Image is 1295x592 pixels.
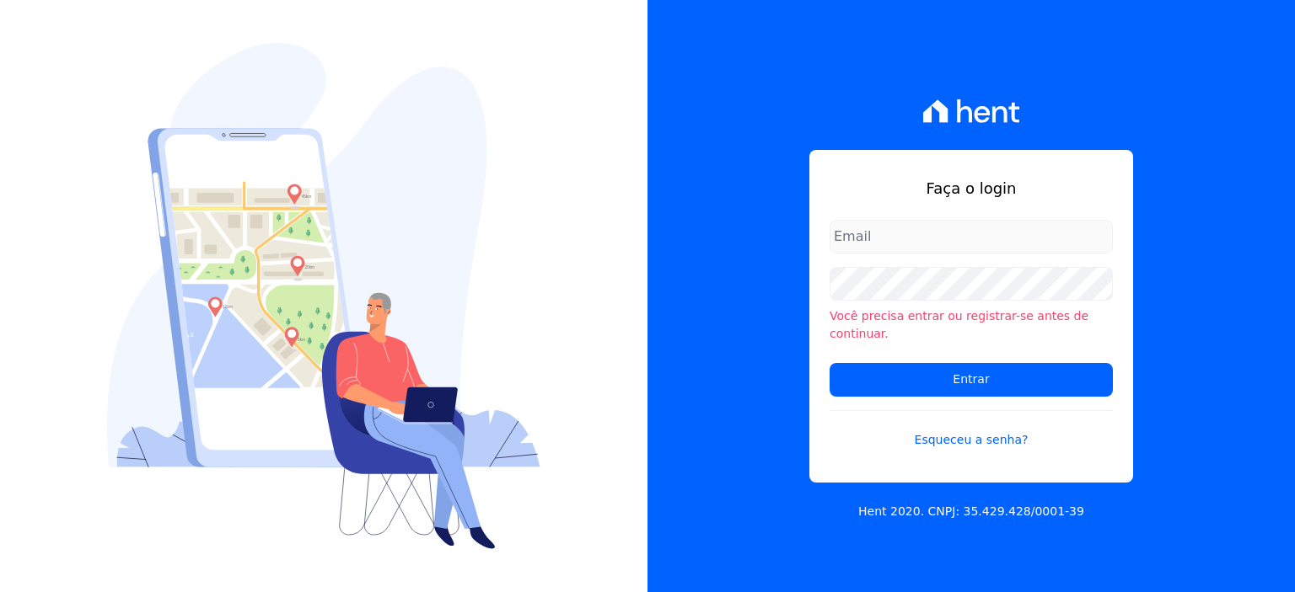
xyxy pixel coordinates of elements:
a: Esqueceu a senha? [830,410,1113,449]
li: Você precisa entrar ou registrar-se antes de continuar. [830,307,1113,343]
img: Login [107,43,540,549]
input: Entrar [830,363,1113,397]
h1: Faça o login [830,177,1113,200]
input: Email [830,220,1113,253]
p: Hent 2020. CNPJ: 35.429.428/0001-39 [858,503,1084,520]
